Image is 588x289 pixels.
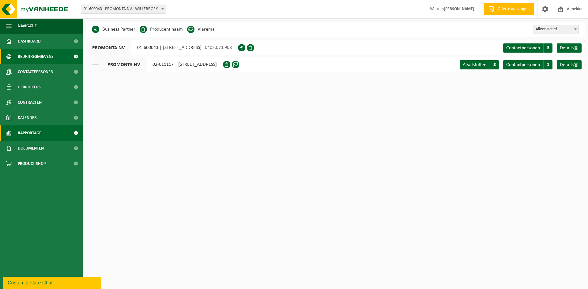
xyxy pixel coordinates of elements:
[18,110,37,125] span: Kalender
[506,62,540,67] span: Contactpersonen
[543,43,552,53] span: 3
[503,43,552,53] a: Contactpersonen 3
[86,40,238,55] div: 01-600043 | [STREET_ADDRESS] |
[560,46,574,50] span: Details
[18,34,41,49] span: Dashboard
[496,6,531,12] span: Offerte aanvragen
[503,60,552,69] a: Contactpersonen 1
[187,25,215,34] li: Vlarema
[490,60,499,69] span: 8
[18,125,41,141] span: Rapportage
[557,60,582,69] a: Details
[18,156,46,171] span: Product Shop
[205,45,232,50] span: 0402.073.908
[81,5,166,13] span: 01-600043 - PROMONTA NV - WILLEBROEK
[18,80,41,95] span: Gebruikers
[101,57,223,72] div: 02-011117 | [STREET_ADDRESS]
[557,43,582,53] a: Details
[3,276,102,289] iframe: chat widget
[18,141,44,156] span: Documenten
[101,57,146,72] span: PROMONTA NV
[463,62,486,67] span: Afvalstoffen
[18,49,54,64] span: Bedrijfsgegevens
[18,64,53,80] span: Contactpersonen
[484,3,534,15] a: Offerte aanvragen
[92,25,135,34] li: Business Partner
[81,5,166,14] span: 01-600043 - PROMONTA NV - WILLEBROEK
[543,60,552,69] span: 1
[18,18,37,34] span: Navigatie
[18,95,42,110] span: Contracten
[444,7,474,11] strong: [PERSON_NAME]
[86,40,131,55] span: PROMONTA NV
[533,25,579,34] span: Alleen actief
[560,62,574,67] span: Details
[460,60,499,69] a: Afvalstoffen 8
[506,46,540,50] span: Contactpersonen
[140,25,183,34] li: Producent naam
